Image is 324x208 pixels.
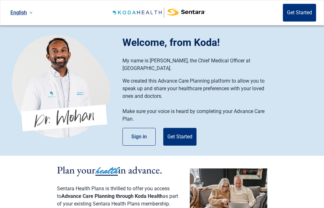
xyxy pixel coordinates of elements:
[118,163,162,177] span: in advance.
[122,35,279,50] h1: Welcome, from Koda!
[57,163,96,177] span: Plan your
[122,77,273,100] p: We created this Advance Care Planning platform to allow you to speak up and share your healthcare...
[8,7,35,18] a: Current language: English
[122,128,156,146] button: Sign in
[283,4,316,22] button: Get Started
[57,186,170,199] span: Sentara Health Plans is thrilled to offer you access to
[61,193,163,199] span: Advance Care Planning through Koda Health
[163,128,196,146] button: Get Started
[122,57,273,72] p: My name is [PERSON_NAME], the Chief Medical Officer at [GEOGRAPHIC_DATA].
[122,108,273,123] p: Make sure your voice is heard by completing your Advance Care Plan.
[12,35,110,138] img: Koda Health
[96,164,118,178] span: health
[113,8,205,18] img: Koda Health
[29,11,33,14] span: down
